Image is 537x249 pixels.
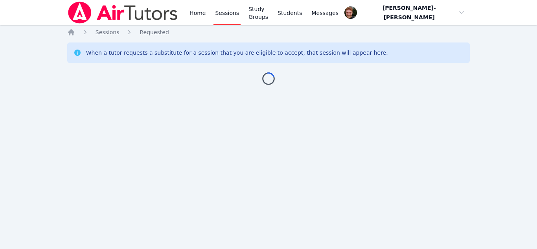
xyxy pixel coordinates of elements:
[96,29,120,35] span: Sessions
[96,28,120,36] a: Sessions
[67,28,470,36] nav: Breadcrumb
[140,28,169,36] a: Requested
[140,29,169,35] span: Requested
[67,2,178,24] img: Air Tutors
[86,49,388,57] div: When a tutor requests a substitute for a session that you are eligible to accept, that session wi...
[312,9,339,17] span: Messages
